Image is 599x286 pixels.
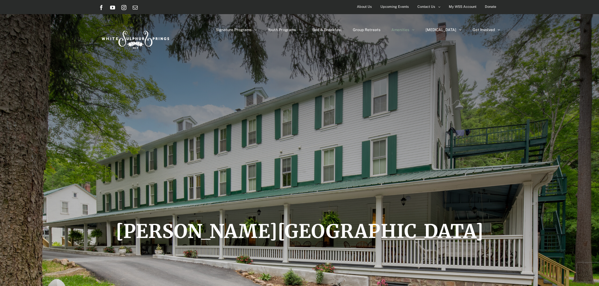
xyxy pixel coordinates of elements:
span: My WSS Account [449,2,476,11]
span: Donate [485,2,496,11]
span: Upcoming Events [380,2,409,11]
span: About Us [357,2,372,11]
span: Signature Programs [216,28,252,32]
a: [MEDICAL_DATA] [426,14,462,46]
a: Instagram [121,5,126,10]
span: [PERSON_NAME][GEOGRAPHIC_DATA] [116,219,484,243]
img: White Sulphur Springs Logo [99,24,171,53]
span: Youth Programs [268,28,296,32]
span: [MEDICAL_DATA] [426,28,456,32]
a: Youth Programs [268,14,301,46]
a: Amenities [391,14,415,46]
a: YouTube [110,5,115,10]
span: Get Involved [473,28,495,32]
span: Bed & Breakfast [312,28,342,32]
span: Contact Us [417,2,435,11]
a: Group Retreats [353,14,380,46]
a: Bed & Breakfast [312,14,342,46]
span: Group Retreats [353,28,380,32]
a: Signature Programs [216,14,257,46]
span: Amenities [391,28,409,32]
a: Email [133,5,138,10]
nav: Main Menu [216,14,500,46]
a: Get Involved [473,14,500,46]
a: Facebook [99,5,104,10]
